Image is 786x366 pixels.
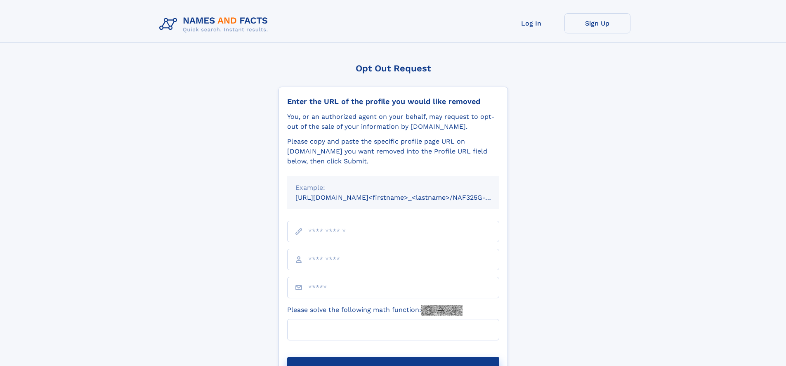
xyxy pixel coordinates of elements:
[287,97,499,106] div: Enter the URL of the profile you would like removed
[287,137,499,166] div: Please copy and paste the specific profile page URL on [DOMAIN_NAME] you want removed into the Pr...
[295,183,491,193] div: Example:
[287,112,499,132] div: You, or an authorized agent on your behalf, may request to opt-out of the sale of your informatio...
[279,63,508,73] div: Opt Out Request
[156,13,275,35] img: Logo Names and Facts
[295,194,515,201] small: [URL][DOMAIN_NAME]<firstname>_<lastname>/NAF325G-xxxxxxxx
[498,13,564,33] a: Log In
[564,13,630,33] a: Sign Up
[287,305,463,316] label: Please solve the following math function:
